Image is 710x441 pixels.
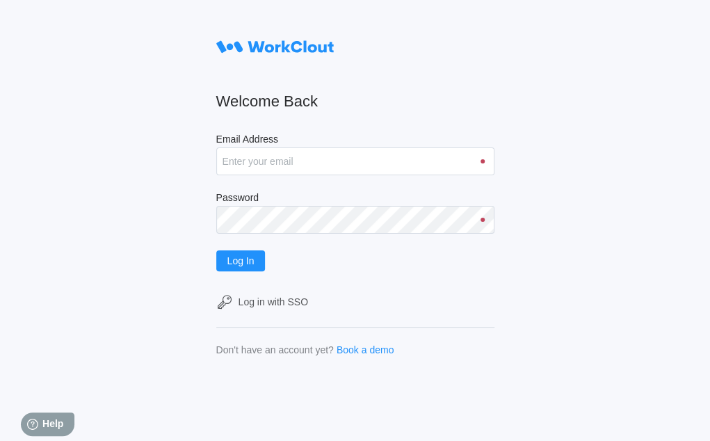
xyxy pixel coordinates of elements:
a: Book a demo [337,344,394,355]
h2: Welcome Back [216,92,494,111]
div: Don't have an account yet? [216,344,334,355]
label: Password [216,192,494,206]
div: Log in with SSO [239,296,308,307]
span: Log In [227,256,255,266]
a: Log in with SSO [216,294,494,310]
label: Email Address [216,134,494,147]
input: Enter your email [216,147,494,175]
button: Log In [216,250,266,271]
